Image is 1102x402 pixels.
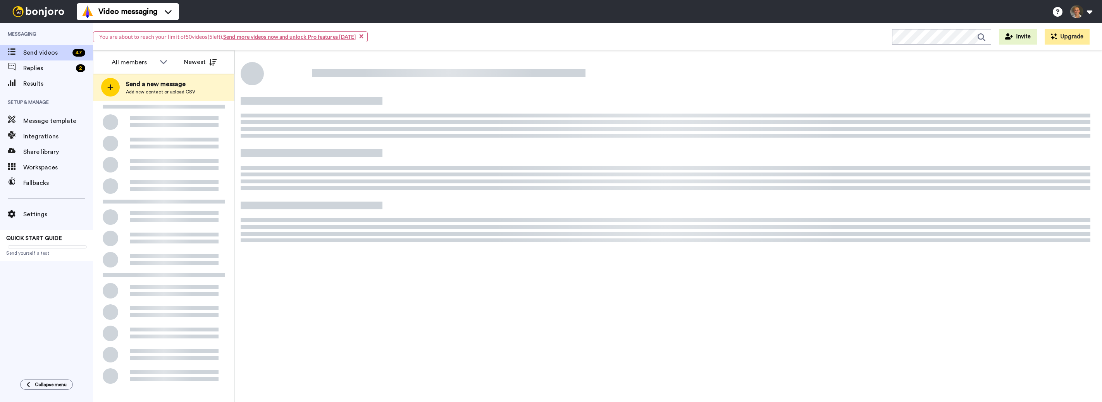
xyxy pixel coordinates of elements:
[35,381,67,388] span: Collapse menu
[23,178,93,188] span: Fallbacks
[23,147,93,157] span: Share library
[999,29,1037,45] button: Invite
[72,49,85,57] div: 47
[76,64,85,72] div: 2
[1045,29,1090,45] button: Upgrade
[178,54,222,70] button: Newest
[126,79,195,89] span: Send a new message
[126,89,195,95] span: Add new contact or upload CSV
[359,32,363,40] button: Close
[23,48,69,57] span: Send videos
[23,132,93,141] span: Integrations
[223,33,356,40] a: Send more videos now and unlock Pro features [DATE]
[20,380,73,390] button: Collapse menu
[6,250,87,256] span: Send yourself a test
[99,33,356,40] span: You are about to reach your limit of 50 videos( 5 left).
[6,236,62,241] span: QUICK START GUIDE
[98,6,157,17] span: Video messaging
[23,116,93,126] span: Message template
[81,5,94,18] img: vm-color.svg
[359,32,363,40] span: ×
[23,163,93,172] span: Workspaces
[9,6,67,17] img: bj-logo-header-white.svg
[23,79,93,88] span: Results
[23,64,73,73] span: Replies
[112,58,156,67] div: All members
[23,210,93,219] span: Settings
